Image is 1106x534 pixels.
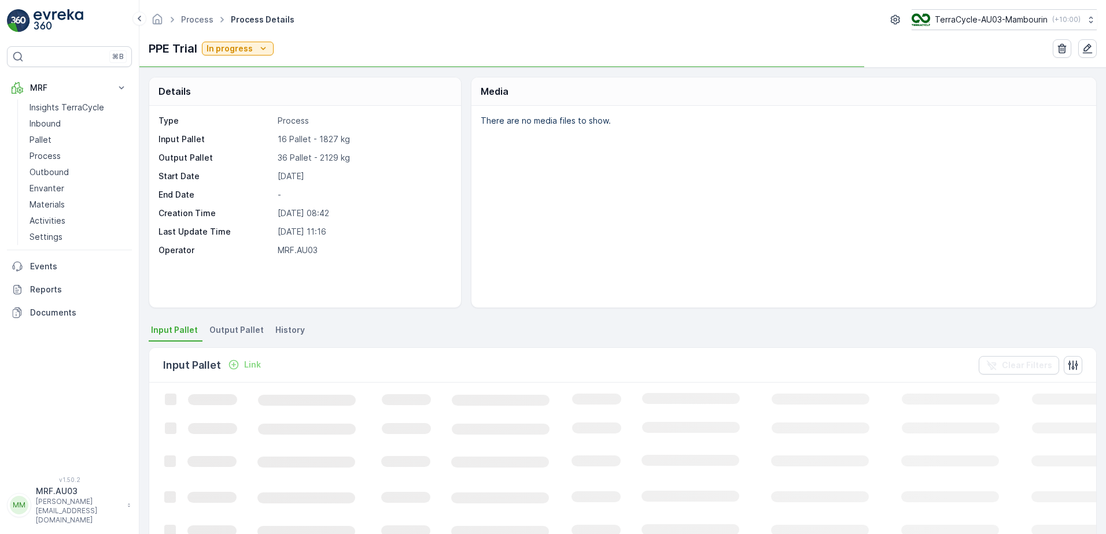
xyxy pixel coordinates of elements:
p: - [278,189,449,201]
p: [PERSON_NAME][EMAIL_ADDRESS][DOMAIN_NAME] [36,497,121,525]
p: Start Date [158,170,273,182]
p: [DATE] 08:42 [278,207,449,219]
p: Input Pallet [158,133,273,145]
p: ( +10:00 ) [1052,15,1081,24]
img: logo_light-DOdMpM7g.png [34,9,83,32]
a: Activities [25,213,132,229]
span: Input Pallet [151,324,198,336]
p: Inbound [30,118,61,129]
p: [DATE] 11:16 [278,226,449,238]
a: Reports [7,278,132,301]
p: 36 Pallet - 2129 kg [278,152,449,164]
a: Settings [25,229,132,245]
button: MMMRF.AU03[PERSON_NAME][EMAIL_ADDRESS][DOMAIN_NAME] [7,485,132,525]
button: In progress [202,42,274,55]
p: MRF.AU03 [278,244,449,256]
p: Creation Time [158,207,273,219]
button: MRF [7,76,132,99]
p: MRF.AU03 [36,485,121,497]
a: Homepage [151,17,164,27]
p: End Date [158,189,273,201]
p: MRF [30,82,109,94]
p: Outbound [30,166,69,178]
a: Documents [7,301,132,324]
p: Materials [30,199,65,210]
p: In progress [207,43,253,54]
span: v 1.50.2 [7,476,132,483]
button: Link [223,358,266,372]
a: Insights TerraCycle [25,99,132,116]
img: logo [7,9,30,32]
p: Output Pallet [158,152,273,164]
span: History [275,324,305,336]
button: TerraCycle-AU03-Mambourin(+10:00) [912,9,1097,30]
p: Type [158,115,273,127]
p: TerraCycle-AU03-Mambourin [935,14,1048,25]
a: Envanter [25,180,132,196]
p: 16 Pallet - 1827 kg [278,133,449,145]
p: Insights TerraCycle [30,102,104,113]
p: Events [30,261,127,272]
p: Details [158,84,191,98]
p: Envanter [30,183,64,194]
a: Events [7,255,132,278]
button: Clear Filters [979,356,1059,374]
p: Input Pallet [163,357,221,373]
a: Pallet [25,132,132,148]
p: PPE Trial [149,40,197,57]
span: Output Pallet [209,324,264,336]
p: Process [30,150,61,162]
p: Documents [30,307,127,318]
p: Activities [30,215,65,227]
span: Process Details [228,14,297,25]
a: Process [181,14,213,24]
p: There are no media files to show. [481,115,1084,127]
p: Settings [30,231,62,243]
p: Operator [158,244,273,256]
p: Link [244,359,261,370]
p: ⌘B [112,52,124,61]
div: MM [10,496,28,514]
a: Process [25,148,132,164]
p: Media [481,84,508,98]
p: Reports [30,284,127,295]
img: image_D6FFc8H.png [912,13,930,26]
p: Process [278,115,449,127]
p: [DATE] [278,170,449,182]
a: Outbound [25,164,132,180]
p: Last Update Time [158,226,273,238]
p: Pallet [30,134,51,146]
a: Materials [25,196,132,213]
p: Clear Filters [1002,359,1052,371]
a: Inbound [25,116,132,132]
